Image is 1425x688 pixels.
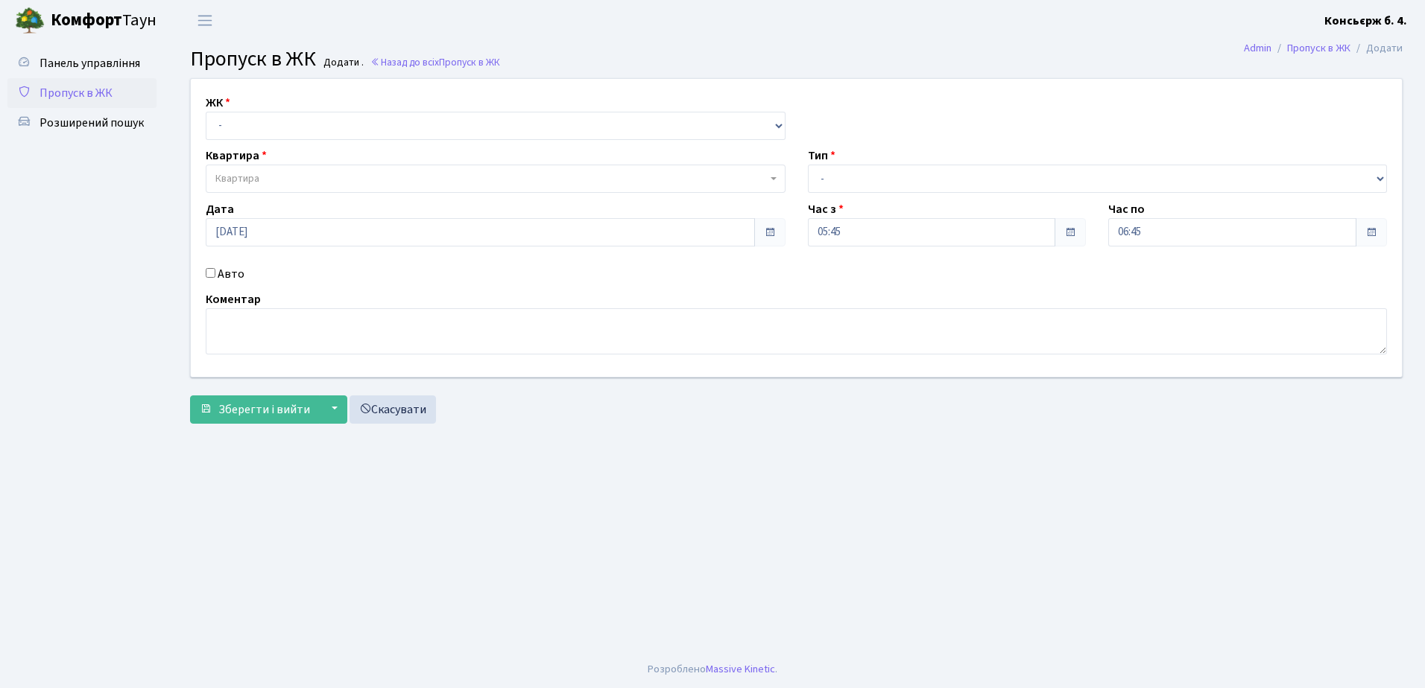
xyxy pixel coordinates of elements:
[7,48,157,78] a: Панель управління
[15,6,45,36] img: logo.png
[350,395,436,424] a: Скасувати
[7,108,157,138] a: Розширений пошук
[215,171,259,186] span: Квартира
[40,85,113,101] span: Пропуск в ЖК
[1244,40,1271,56] a: Admin
[648,661,777,678] div: Розроблено .
[206,94,230,112] label: ЖК
[1108,200,1145,218] label: Час по
[439,55,500,69] span: Пропуск в ЖК
[370,55,500,69] a: Назад до всіхПропуск в ЖК
[320,57,364,69] small: Додати .
[808,200,844,218] label: Час з
[40,55,140,71] span: Панель управління
[51,8,122,32] b: Комфорт
[706,661,775,677] a: Massive Kinetic
[51,8,157,34] span: Таун
[1324,12,1407,30] a: Консьєрж б. 4.
[206,200,234,218] label: Дата
[218,265,244,283] label: Авто
[7,78,157,108] a: Пропуск в ЖК
[206,290,261,308] label: Коментар
[218,401,310,418] span: Зберегти і вийти
[190,44,316,74] span: Пропуск в ЖК
[1222,33,1425,64] nav: breadcrumb
[206,147,267,165] label: Квартира
[40,115,144,131] span: Розширений пошук
[808,147,835,165] label: Тип
[1350,40,1403,57] li: Додати
[1287,40,1350,56] a: Пропуск в ЖК
[190,395,320,424] button: Зберегти і вийти
[1324,13,1407,29] b: Консьєрж б. 4.
[186,8,224,33] button: Переключити навігацію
